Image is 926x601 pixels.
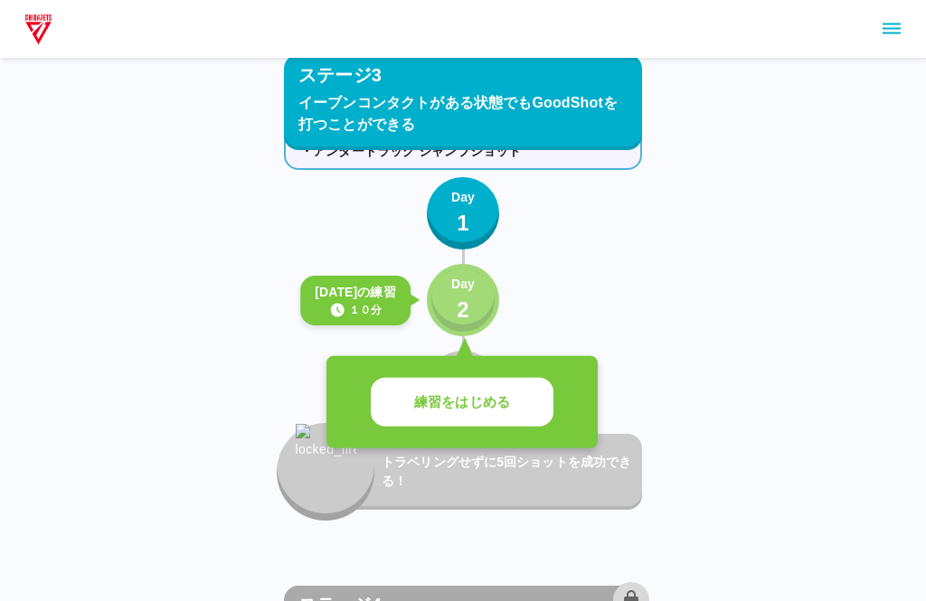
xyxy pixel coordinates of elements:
button: locked_fire_icon [277,423,374,521]
button: 練習をはじめる [371,378,553,427]
p: 1 [457,207,469,239]
button: Day2 [427,264,499,336]
p: ステージ3 [298,61,382,89]
p: ・アンダードラッグ ジャンプショット [300,142,626,161]
p: 練習をはじめる [414,392,510,413]
p: 2 [457,294,469,326]
p: [DATE]の練習 [315,283,396,302]
img: locked_fire_icon [296,424,356,498]
p: トラベリングせずに5回ショットを成功できる！ [382,453,635,491]
button: sidemenu [876,14,907,44]
img: dummy [22,11,55,47]
p: Day [451,275,475,294]
button: Day1 [427,177,499,249]
p: Day [451,188,475,207]
p: イーブンコンタクトがある状態でもGoodShotを打つことができる [298,92,628,136]
p: １０分 [349,302,382,318]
